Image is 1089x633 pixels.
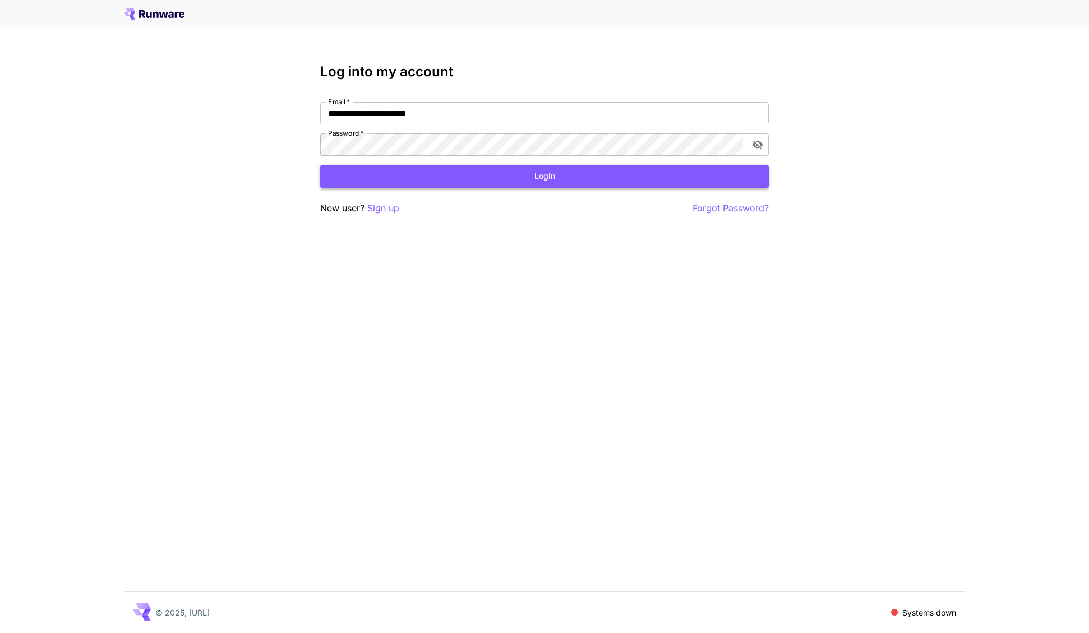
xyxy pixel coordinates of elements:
[693,201,769,215] button: Forgot Password?
[747,135,768,155] button: toggle password visibility
[328,128,364,138] label: Password
[155,607,210,618] p: © 2025, [URL]
[320,64,769,80] h3: Log into my account
[328,97,350,107] label: Email
[902,607,956,618] p: Systems down
[367,201,399,215] button: Sign up
[320,165,769,188] button: Login
[320,201,399,215] p: New user?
